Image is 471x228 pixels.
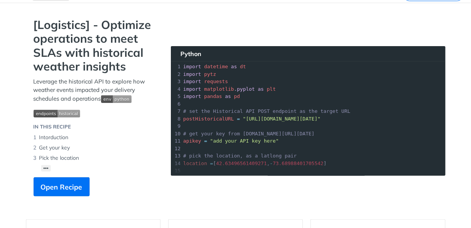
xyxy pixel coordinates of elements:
[41,182,82,192] span: Open Recipe
[34,143,156,153] li: Get your key
[101,95,132,102] span: Expand image
[34,109,156,117] span: Expand image
[34,110,80,117] img: endpoint
[34,177,90,196] button: Open Recipe
[101,95,132,103] img: env
[34,18,156,74] strong: [Logistics] - Optimize operations to meet SLAs with historical weather insights
[34,153,156,163] li: Pick the location
[34,132,156,143] li: Intorduction
[41,165,51,172] button: •••
[34,123,71,131] div: IN THIS RECIPE
[34,77,156,103] p: Leverage the historical API to explore how weather events impacted your delivery schedules and op...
